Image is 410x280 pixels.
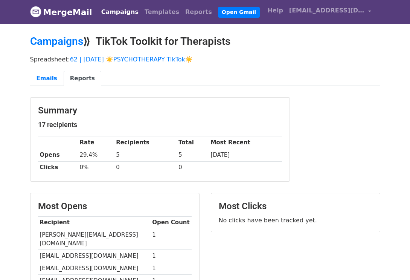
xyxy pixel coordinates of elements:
[78,136,114,149] th: Rate
[372,244,410,280] iframe: Chat Widget
[38,216,151,229] th: Recipient
[218,7,260,18] a: Open Gmail
[78,161,114,174] td: 0%
[38,105,282,116] h3: Summary
[182,5,215,20] a: Reports
[38,121,282,129] h5: 17 recipients
[38,161,78,174] th: Clicks
[30,55,380,63] p: Spreadsheet:
[64,71,101,86] a: Reports
[30,35,380,48] h2: ⟫ TikTok Toolkit for Therapists
[142,5,182,20] a: Templates
[30,71,64,86] a: Emails
[114,149,177,161] td: 5
[30,35,83,47] a: Campaigns
[30,4,92,20] a: MergeMail
[151,262,192,275] td: 1
[78,149,114,161] td: 29.4%
[151,250,192,262] td: 1
[38,250,151,262] td: [EMAIL_ADDRESS][DOMAIN_NAME]
[209,149,282,161] td: [DATE]
[38,201,192,212] h3: Most Opens
[177,161,209,174] td: 0
[209,136,282,149] th: Most Recent
[114,161,177,174] td: 0
[114,136,177,149] th: Recipients
[70,56,193,63] a: 62 | [DATE] ☀️PSYCHOTHERAPY TikTok☀️
[38,229,151,250] td: [PERSON_NAME][EMAIL_ADDRESS][DOMAIN_NAME]
[219,201,372,212] h3: Most Clicks
[30,6,41,17] img: MergeMail logo
[177,149,209,161] td: 5
[98,5,142,20] a: Campaigns
[289,6,364,15] span: [EMAIL_ADDRESS][DOMAIN_NAME]
[265,3,286,18] a: Help
[151,216,192,229] th: Open Count
[177,136,209,149] th: Total
[38,262,151,275] td: [EMAIL_ADDRESS][DOMAIN_NAME]
[219,216,372,224] p: No clicks have been tracked yet.
[38,149,78,161] th: Opens
[151,229,192,250] td: 1
[286,3,374,21] a: [EMAIL_ADDRESS][DOMAIN_NAME]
